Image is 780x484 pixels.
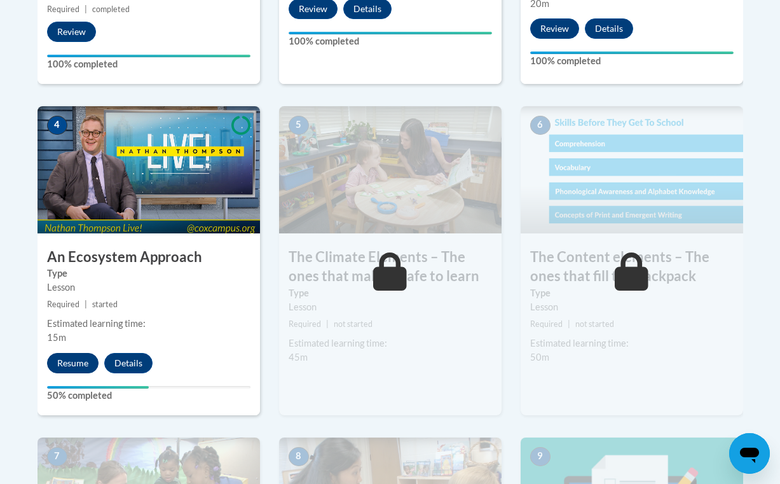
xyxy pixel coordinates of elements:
img: Course Image [521,106,743,233]
span: | [326,319,329,329]
span: started [92,300,118,309]
span: | [568,319,570,329]
span: Required [47,300,79,309]
iframe: Button to launch messaging window [729,433,770,474]
span: 8 [289,447,309,466]
span: Required [289,319,321,329]
div: Estimated learning time: [530,336,734,350]
div: Your progress [530,52,734,54]
span: 9 [530,447,551,466]
div: Your progress [289,32,492,34]
label: 100% completed [530,54,734,68]
label: Type [530,286,734,300]
button: Resume [47,353,99,373]
span: 7 [47,447,67,466]
button: Details [585,18,633,39]
label: 50% completed [47,389,250,403]
span: not started [575,319,614,329]
div: Lesson [289,300,492,314]
span: 15m [47,332,66,343]
label: 100% completed [289,34,492,48]
span: Required [47,4,79,14]
span: 5 [289,116,309,135]
button: Review [530,18,579,39]
span: 50m [530,352,549,363]
span: 4 [47,116,67,135]
h3: An Ecosystem Approach [38,247,260,267]
span: Required [530,319,563,329]
h3: The Climate Elements – The ones that make it safe to learn [279,247,502,287]
div: Estimated learning time: [289,336,492,350]
label: Type [47,266,250,280]
label: Type [289,286,492,300]
div: Lesson [47,280,250,294]
span: | [85,300,87,309]
span: not started [334,319,373,329]
span: 45m [289,352,308,363]
button: Review [47,22,96,42]
img: Course Image [38,106,260,233]
div: Estimated learning time: [47,317,250,331]
span: | [85,4,87,14]
span: 6 [530,116,551,135]
h3: The Content elements – The ones that fill the backpack [521,247,743,287]
div: Lesson [530,300,734,314]
label: 100% completed [47,57,250,71]
div: Your progress [47,386,149,389]
div: Your progress [47,55,250,57]
img: Course Image [279,106,502,233]
span: completed [92,4,130,14]
button: Details [104,353,153,373]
